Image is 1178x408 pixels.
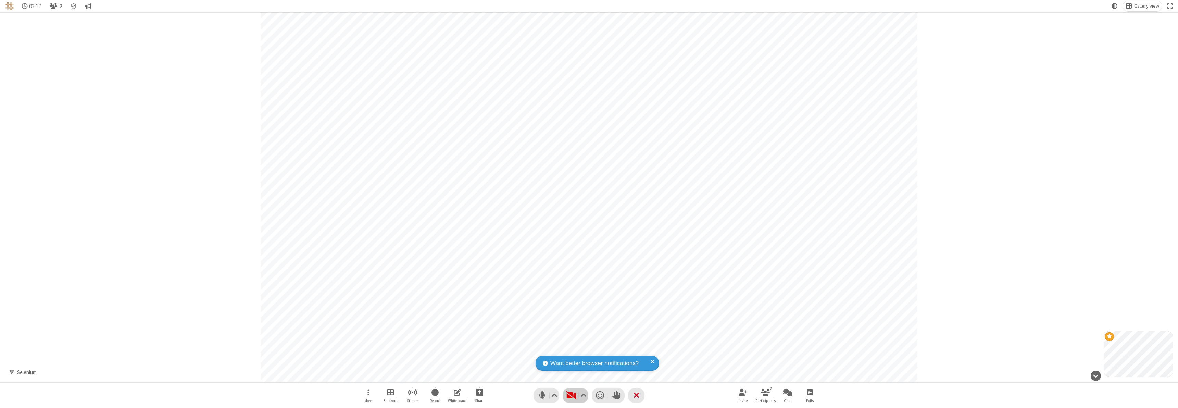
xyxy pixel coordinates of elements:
div: Meeting details Encryption enabled [68,1,80,11]
button: Manage Breakout Rooms [380,386,401,405]
div: Timer [19,1,44,11]
button: Hide [1088,368,1104,384]
span: Participants [755,399,776,403]
button: Raise hand [608,388,625,403]
button: Open participant list [755,386,776,405]
button: Audio settings [550,388,559,403]
button: Change layout [1123,1,1162,11]
span: Chat [784,399,792,403]
div: Selenium [14,369,39,376]
button: Send a reaction [592,388,608,403]
button: Start recording [425,386,445,405]
button: Open chat [777,386,798,405]
button: Start video (⌘+Shift+V) [563,388,588,403]
span: Invite [739,399,748,403]
span: Record [430,399,440,403]
button: End or leave meeting [628,388,644,403]
button: Open menu [358,386,378,405]
span: 2 [60,3,62,10]
img: QA Selenium DO NOT DELETE OR CHANGE [5,2,14,10]
button: Start streaming [402,386,423,405]
button: Video setting [579,388,588,403]
button: Start sharing [469,386,490,405]
button: Using system theme [1109,1,1120,11]
button: Invite participants (⌘+Shift+I) [733,386,753,405]
button: Open shared whiteboard [447,386,467,405]
span: Gallery view [1134,3,1159,9]
span: Whiteboard [448,399,466,403]
span: More [364,399,372,403]
span: Breakout [383,399,398,403]
button: Fullscreen [1165,1,1176,11]
button: Conversation [83,1,94,11]
span: Polls [806,399,814,403]
button: Mute (⌘+Shift+A) [534,388,559,403]
div: 2 [768,385,774,392]
span: Stream [407,399,418,403]
span: Want better browser notifications? [550,359,639,368]
span: 02:17 [29,3,41,10]
button: Open poll [800,386,820,405]
span: Share [475,399,484,403]
button: Open participant list [47,1,65,11]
